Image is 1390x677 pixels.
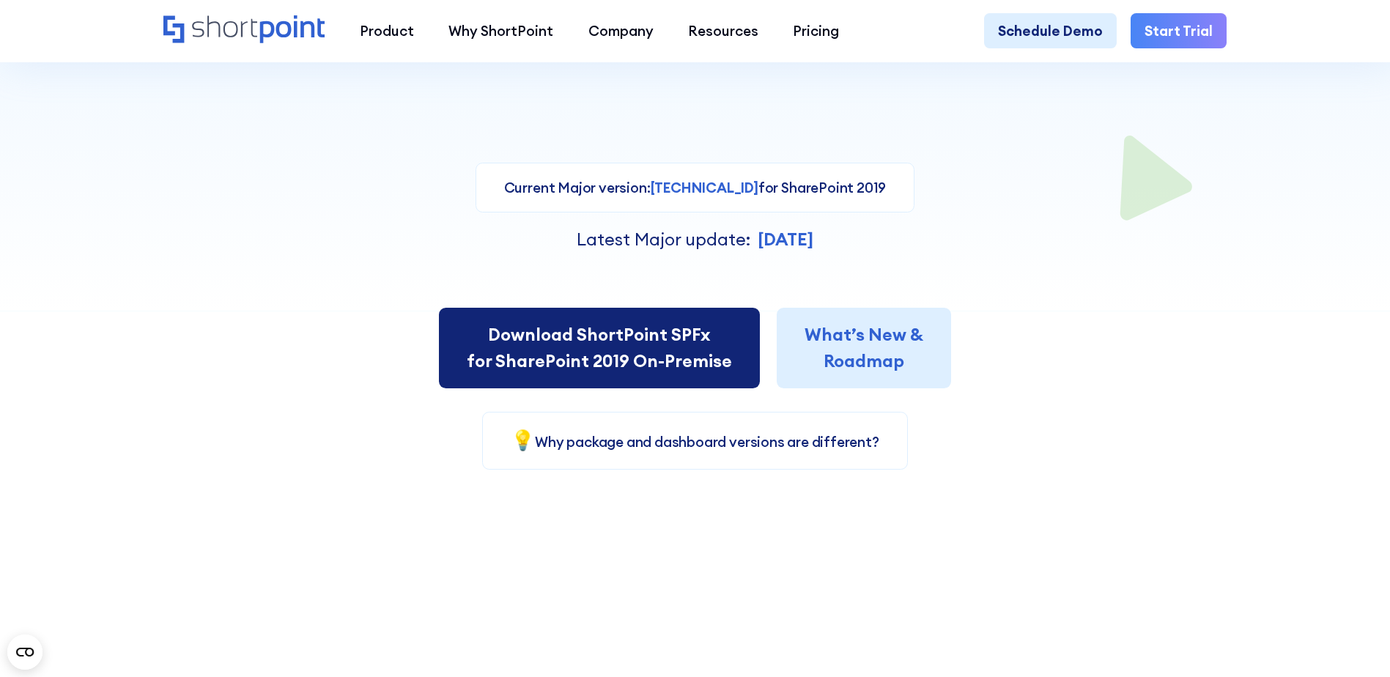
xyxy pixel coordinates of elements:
a: Product [342,13,431,48]
a: Download ShortPoint SPFxfor SharePoint 2019 On-Premise [439,308,760,388]
div: Resources [688,21,758,41]
a: Pricing [776,13,857,48]
iframe: Chat Widget [1317,607,1390,677]
a: Why ShortPoint [432,13,571,48]
div: Product [360,21,414,41]
span: [TECHNICAL_ID] [651,179,758,196]
div: Why ShortPoint [448,21,553,41]
a: Resources [670,13,775,48]
span: 💡 [511,427,535,452]
strong: [DATE] [758,228,813,250]
button: Open CMP widget [7,635,42,670]
span: On-Premise [544,8,846,69]
a: Schedule Demo [984,13,1117,48]
a: Home [163,15,325,45]
a: 💡Why package and dashboard versions are different? [511,433,879,451]
a: What’s New &Roadmap [777,308,951,388]
div: Pricing [793,21,839,41]
p: Current Major version: for SharePoint 2019 [504,177,887,198]
p: Latest Major update: [577,226,751,253]
a: Company [571,13,670,48]
a: Start Trial [1131,13,1227,48]
div: Company [588,21,654,41]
